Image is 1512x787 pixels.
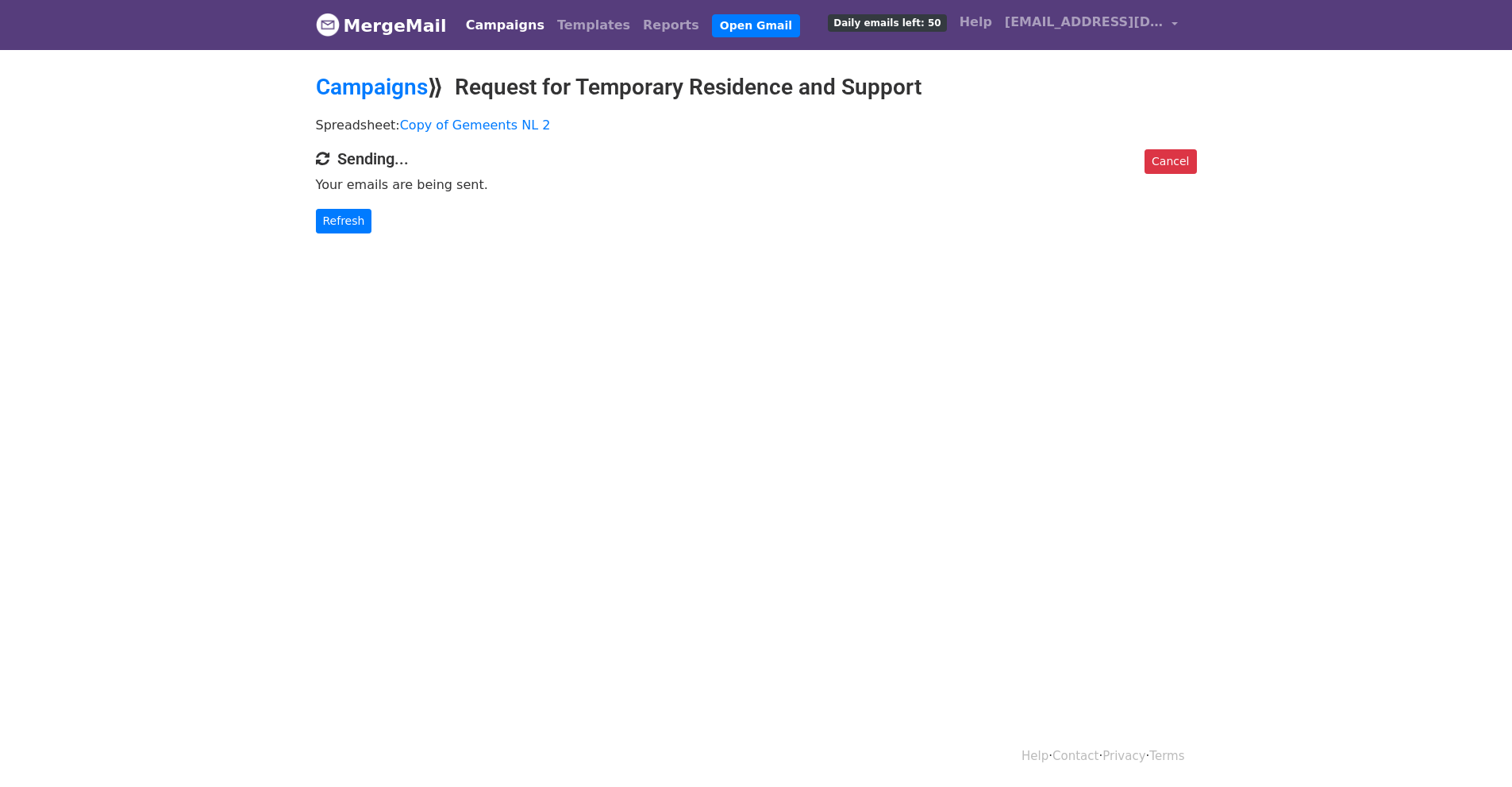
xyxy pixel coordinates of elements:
[821,6,952,38] a: Daily emails left: 50
[400,118,551,133] a: Copy of Gemeents NL 2
[460,10,551,41] a: Campaigns
[316,74,1197,101] h2: ⟫ Request for Temporary Residence and Support
[551,10,637,41] a: Templates
[316,117,1197,133] p: Spreadsheet:
[316,209,372,233] a: Refresh
[712,14,800,37] a: Open Gmail
[1052,749,1098,763] a: Contact
[1145,149,1196,174] a: Cancel
[316,13,340,37] img: MergeMail logo
[1102,749,1145,763] a: Privacy
[998,6,1184,44] a: [EMAIL_ADDRESS][DOMAIN_NAME]
[316,9,447,42] a: MergeMail
[316,74,428,100] a: Campaigns
[1005,13,1164,32] span: [EMAIL_ADDRESS][DOMAIN_NAME]
[1149,749,1184,763] a: Terms
[953,6,998,38] a: Help
[828,14,946,32] span: Daily emails left: 50
[637,10,706,41] a: Reports
[316,149,1197,168] h4: Sending...
[1021,749,1048,763] a: Help
[316,176,1197,193] p: Your emails are being sent.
